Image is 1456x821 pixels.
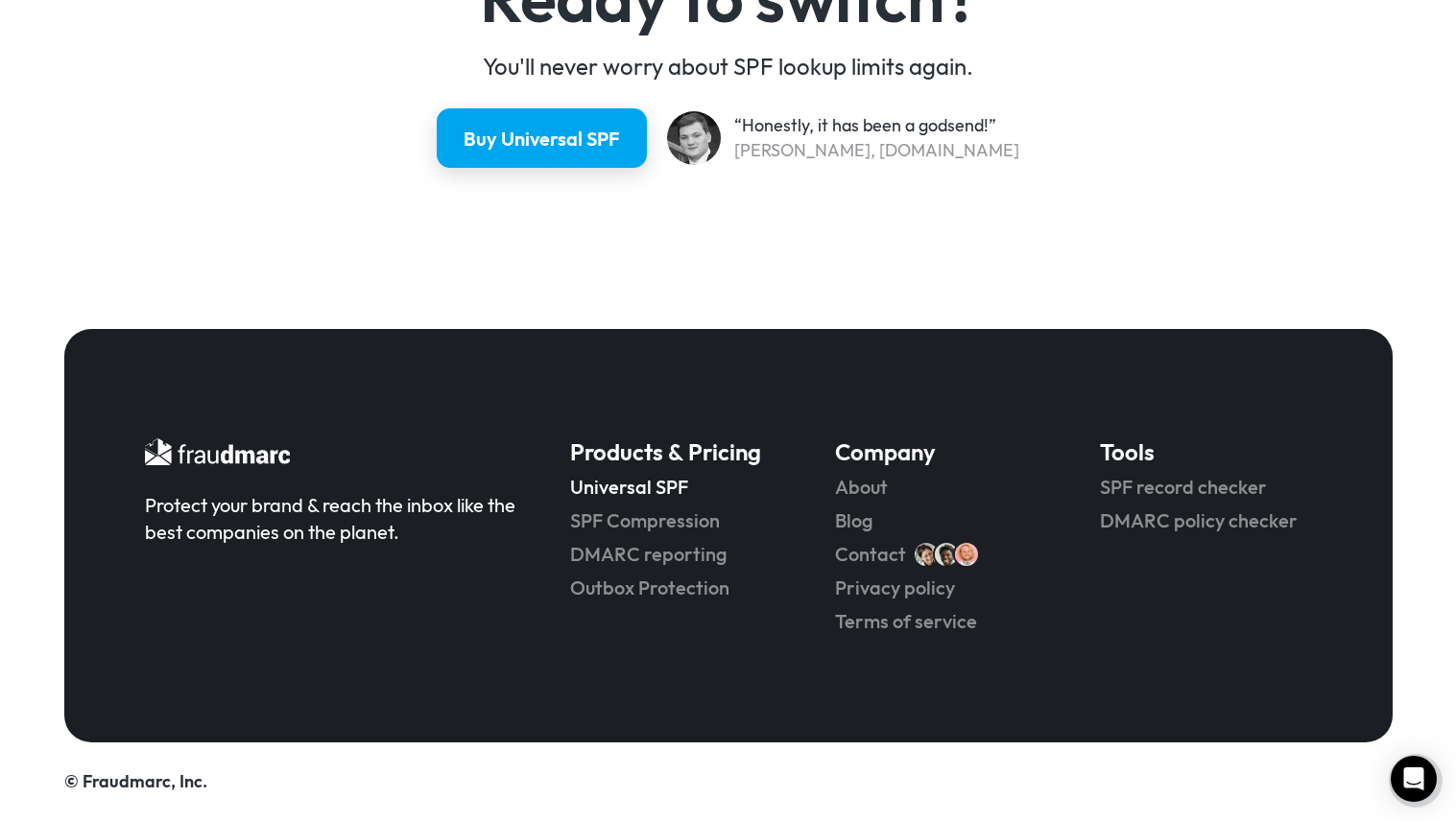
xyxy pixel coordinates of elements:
[570,575,781,601] a: Outbox Protection
[145,492,516,546] div: Protect your brand & reach the inbox like the best companies on the planet.
[835,474,1046,501] a: About
[570,474,781,501] a: Universal SPF
[835,575,1046,601] a: Privacy policy
[1391,756,1437,802] div: Open Intercom Messenger
[734,138,1019,163] div: [PERSON_NAME], [DOMAIN_NAME]
[1100,436,1311,467] h5: Tools
[64,770,207,792] a: © Fraudmarc, Inc.
[835,541,906,568] a: Contact
[1100,474,1311,501] a: SPF record checker
[464,126,620,152] div: Buy Universal SPF
[570,541,781,568] a: DMARC reporting
[437,108,647,168] a: Buy Universal SPF
[383,51,1073,82] div: You'll never worry about SPF lookup limits again.
[570,436,781,467] h5: Products & Pricing
[835,608,1046,635] a: Terms of service
[835,507,1046,534] a: Blog
[570,507,781,534] a: SPF Compression
[835,436,1046,467] h5: Company
[1100,507,1311,534] a: DMARC policy checker
[734,113,1019,138] div: “Honestly, it has been a godsend!”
